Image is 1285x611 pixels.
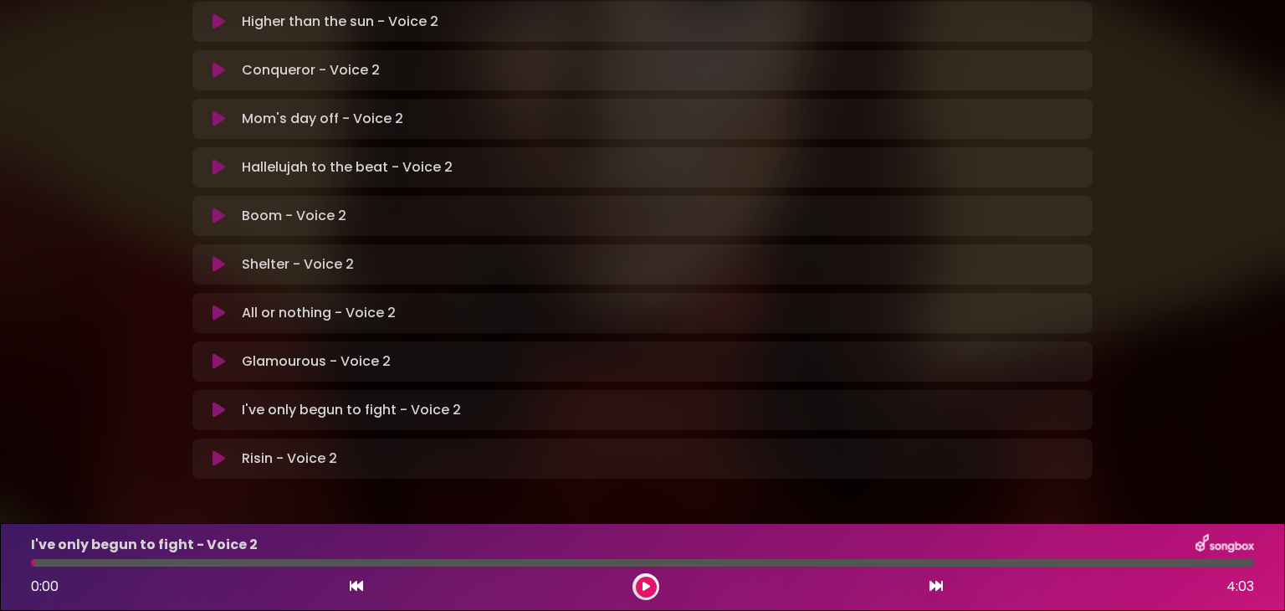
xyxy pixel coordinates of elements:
p: Higher than the sun - Voice 2 [242,12,438,32]
p: Boom - Voice 2 [242,206,346,226]
p: Glamourous - Voice 2 [242,352,391,372]
img: songbox-logo-white.png [1195,534,1254,556]
p: Risin - Voice 2 [242,449,337,469]
p: I've only begun to fight - Voice 2 [31,535,258,555]
p: Conqueror - Voice 2 [242,60,380,80]
p: I've only begun to fight - Voice 2 [242,400,461,420]
p: Shelter - Voice 2 [242,254,354,275]
p: All or nothing - Voice 2 [242,303,396,323]
p: Hallelujah to the beat - Voice 2 [242,157,453,177]
p: Mom's day off - Voice 2 [242,109,403,129]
